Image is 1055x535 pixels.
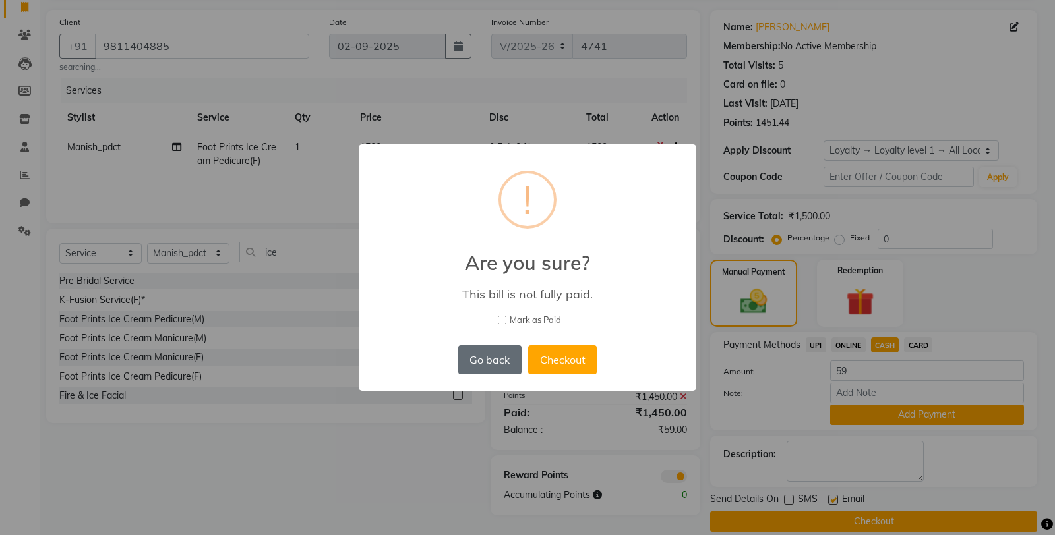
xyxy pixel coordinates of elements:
[378,287,677,302] div: This bill is not fully paid.
[523,173,532,226] div: !
[510,314,561,327] span: Mark as Paid
[528,345,597,374] button: Checkout
[458,345,522,374] button: Go back
[359,235,696,275] h2: Are you sure?
[498,316,506,324] input: Mark as Paid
